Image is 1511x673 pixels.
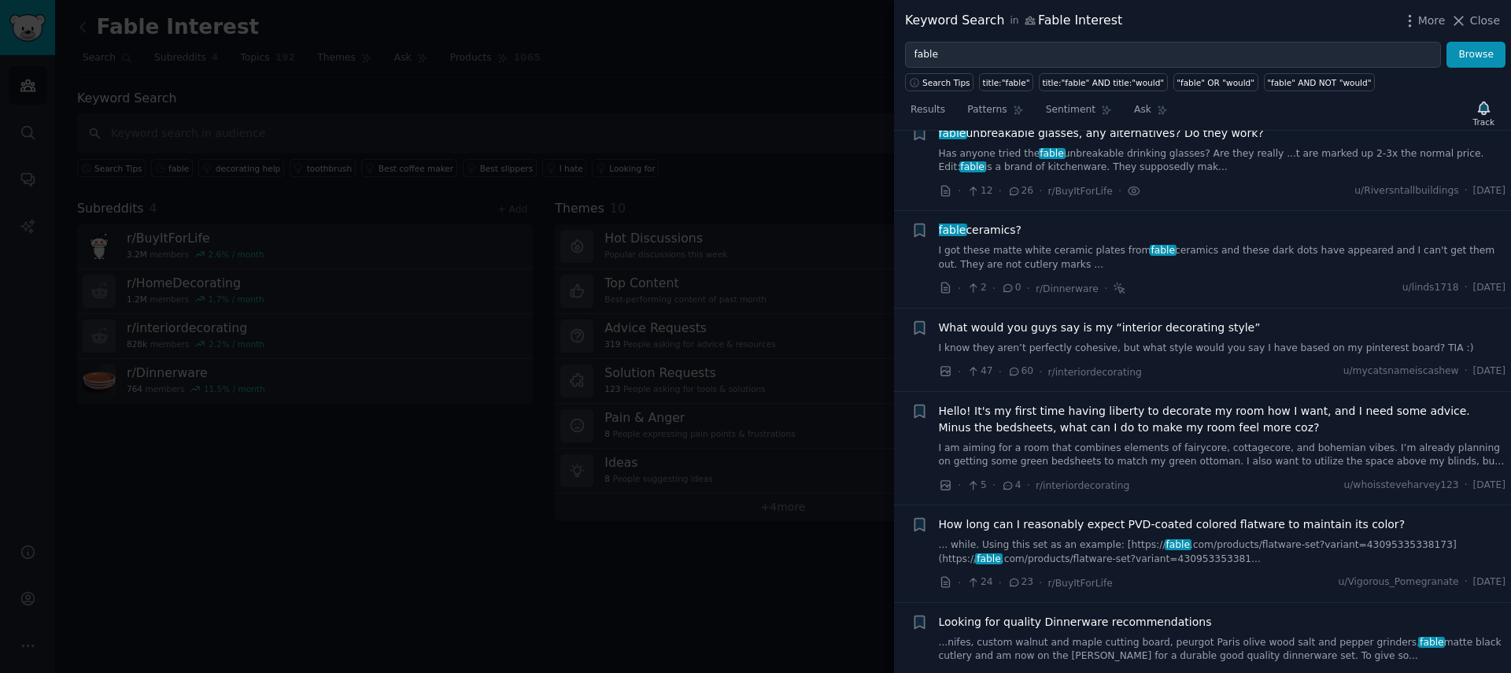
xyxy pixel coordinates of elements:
a: What would you guys say is my “interior decorating style” [939,320,1261,336]
span: · [1465,575,1468,590]
span: [DATE] [1473,281,1505,295]
a: "fable" AND NOT "would" [1264,73,1375,91]
span: Hello! It's my first time having liberty to decorate my room how I want, and I need some advice. ... [939,403,1506,436]
a: I got these matte white ceramic plates fromfableceramics and these dark dots have appeared and I ... [939,244,1506,272]
a: Patterns [962,98,1029,130]
span: 47 [966,364,992,379]
span: 24 [966,575,992,590]
span: u/linds1718 [1402,281,1459,295]
span: · [1465,479,1468,493]
button: More [1402,13,1446,29]
span: ceramics? [939,222,1022,239]
span: r/BuyItForLife [1048,578,1113,589]
span: 0 [1001,281,1021,295]
span: u/Vigorous_Pomegranate [1339,575,1459,590]
span: fable [1039,148,1066,159]
div: Keyword Search Fable Interest [905,11,1122,31]
span: · [958,183,961,199]
span: · [958,364,961,380]
span: [DATE] [1473,479,1505,493]
a: title:"fable" [979,73,1033,91]
span: Search Tips [922,77,970,88]
span: Sentiment [1046,103,1095,117]
span: Results [911,103,945,117]
div: "fable" AND NOT "would" [1267,77,1371,88]
a: How long can I reasonably expect PVD-coated colored flatware to maintain its color? [939,516,1406,533]
span: [DATE] [1473,184,1505,198]
span: [DATE] [1473,364,1505,379]
input: Try a keyword related to your business [905,42,1441,68]
span: · [958,280,961,297]
a: "fable" OR "would" [1173,73,1258,91]
span: Ask [1134,103,1151,117]
span: · [1039,183,1042,199]
span: · [958,575,961,591]
span: u/mycatsnameiscashew [1343,364,1459,379]
button: Search Tips [905,73,973,91]
span: · [1118,183,1121,199]
span: · [1104,280,1107,297]
a: fableunbreakable glasses, any alternatives? Do they work? [939,125,1264,142]
span: Patterns [967,103,1007,117]
span: · [992,280,996,297]
div: Track [1473,116,1494,128]
span: r/interiordecorating [1036,480,1129,491]
span: · [1465,281,1468,295]
span: in [1010,14,1018,28]
span: · [992,477,996,494]
span: 5 [966,479,986,493]
span: r/Dinnerware [1036,283,1099,294]
a: ...nifes, custom walnut and maple cutting board, peurgot Paris olive wood salt and pepper grinder... [939,636,1506,664]
a: title:"fable" AND title:"would" [1039,73,1168,91]
span: 26 [1007,184,1033,198]
a: Looking for quality Dinnerware recommendations [939,614,1212,630]
a: I am aiming for a room that combines elements of fairycore, cottagecore, and bohemian vibes. I’m ... [939,442,1506,469]
span: · [1027,477,1030,494]
span: · [999,575,1002,591]
span: Close [1470,13,1500,29]
span: u/whoissteveharvey123 [1343,479,1458,493]
span: 12 [966,184,992,198]
span: unbreakable glasses, any alternatives? Do they work? [939,125,1264,142]
button: Browse [1446,42,1505,68]
span: 2 [966,281,986,295]
a: Sentiment [1040,98,1118,130]
div: title:"fable" [983,77,1030,88]
span: 4 [1001,479,1021,493]
span: · [1465,364,1468,379]
button: Close [1450,13,1500,29]
span: · [1027,280,1030,297]
span: u/Riversntallbuildings [1354,184,1458,198]
div: "fable" OR "would" [1177,77,1254,88]
span: More [1418,13,1446,29]
span: · [1039,575,1042,591]
span: fable [959,161,986,172]
span: · [1039,364,1042,380]
span: 60 [1007,364,1033,379]
span: fable [1165,539,1191,550]
span: fable [1150,245,1177,256]
button: Track [1468,97,1500,130]
span: fable [937,224,967,236]
span: r/interiordecorating [1048,367,1142,378]
span: fable [975,553,1002,564]
span: [DATE] [1473,575,1505,590]
span: fable [937,127,967,139]
a: fableceramics? [939,222,1022,239]
span: · [999,183,1002,199]
span: · [958,477,961,494]
div: title:"fable" AND title:"would" [1042,77,1164,88]
span: fable [1418,637,1445,648]
a: ... while. Using this set as an example: [https://fable.com/products/flatware-set?variant=4309533... [939,538,1506,566]
span: r/BuyItForLife [1048,186,1113,197]
a: Ask [1129,98,1173,130]
a: Has anyone tried thefableunbreakable drinking glasses? Are they really ...t are marked up 2-3x th... [939,147,1506,175]
span: · [999,364,1002,380]
a: I know they aren’t perfectly cohesive, but what style would you say I have based on my pinterest ... [939,342,1506,356]
a: Results [905,98,951,130]
span: 23 [1007,575,1033,590]
span: · [1465,184,1468,198]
